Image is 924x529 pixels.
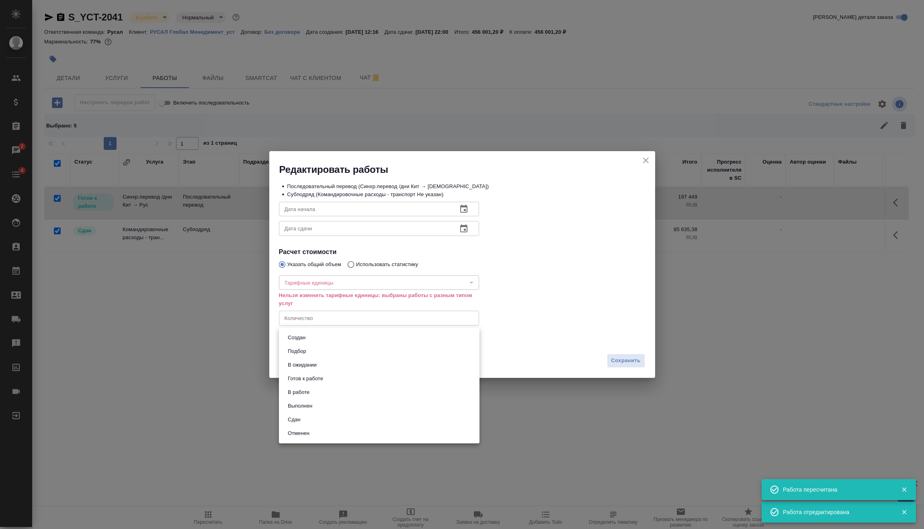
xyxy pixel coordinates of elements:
[783,486,889,494] div: Работа пересчитана
[285,388,312,397] button: В работе
[285,415,303,424] button: Сдан
[285,347,309,356] button: Подбор
[896,508,912,516] button: Закрыть
[285,402,315,410] button: Выполнен
[285,429,312,438] button: Отменен
[285,333,308,342] button: Создан
[783,508,889,516] div: Работа отредактирована
[896,486,912,493] button: Закрыть
[285,361,319,369] button: В ожидании
[285,374,326,383] button: Готов к работе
